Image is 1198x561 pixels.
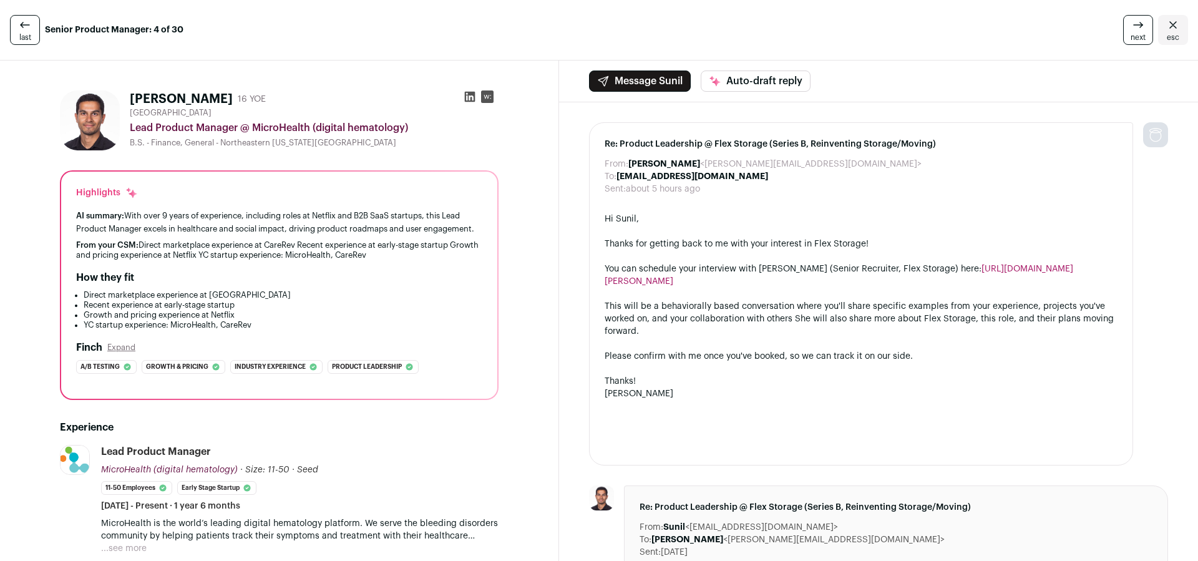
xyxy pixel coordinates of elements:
[130,138,499,148] div: B.S. - Finance, General - Northeastern [US_STATE][GEOGRAPHIC_DATA]
[589,485,614,510] img: e73c25dde36c75e6d903a76f7cbd1bc4245a0a63928950b4e2627b81403740df.jpg
[130,90,233,108] h1: [PERSON_NAME]
[589,71,691,92] button: Message Sunil
[661,546,688,559] dd: [DATE]
[605,388,1118,400] div: [PERSON_NAME]
[605,213,1118,225] div: Hi Sunil,
[605,263,1118,288] div: You can schedule your interview with [PERSON_NAME] (Senior Recruiter, Flex Storage) here:
[177,481,256,495] li: Early Stage Startup
[76,212,124,220] span: AI summary:
[84,300,482,310] li: Recent experience at early-stage startup
[101,542,147,555] button: ...see more
[628,160,700,168] b: [PERSON_NAME]
[640,546,661,559] dt: Sent:
[663,521,838,534] dd: <[EMAIL_ADDRESS][DOMAIN_NAME]>
[605,183,626,195] dt: Sent:
[640,501,1152,514] span: Re: Product Leadership @ Flex Storage (Series B, Reinventing Storage/Moving)
[605,300,1118,338] div: This will be a behaviorally based conversation where you'll share specific examples from your exp...
[701,71,811,92] button: Auto-draft reply
[626,183,700,195] dd: about 5 hours ago
[605,158,628,170] dt: From:
[107,343,135,353] button: Expand
[1143,122,1168,147] img: nopic.png
[628,158,922,170] dd: <[PERSON_NAME][EMAIL_ADDRESS][DOMAIN_NAME]>
[651,534,945,546] dd: <[PERSON_NAME][EMAIL_ADDRESS][DOMAIN_NAME]>
[605,350,1118,363] div: Please confirm with me once you've booked, so we can track it on our side.
[605,375,1118,388] div: Thanks!
[1158,15,1188,45] a: Close
[80,361,120,373] span: A/b testing
[84,290,482,300] li: Direct marketplace experience at [GEOGRAPHIC_DATA]
[605,138,1118,150] span: Re: Product Leadership @ Flex Storage (Series B, Reinventing Storage/Moving)
[61,446,89,474] img: 1c6743bade4979e371201a8fa68d6e1148f844bc36558829737d2d5b8cb2ea4f.jpg
[130,108,212,118] span: [GEOGRAPHIC_DATA]
[76,270,134,285] h2: How they fit
[663,523,685,532] b: Sunil
[616,172,768,181] b: [EMAIL_ADDRESS][DOMAIN_NAME]
[1131,32,1146,42] span: next
[76,209,482,235] div: With over 9 years of experience, including roles at Netflix and B2B SaaS startups, this Lead Prod...
[76,340,102,355] h2: Finch
[101,445,211,459] div: Lead Product Manager
[605,170,616,183] dt: To:
[240,466,290,474] span: · Size: 11-50
[640,521,663,534] dt: From:
[238,93,266,105] div: 16 YOE
[101,517,499,542] p: MicroHealth is the world’s leading digital hematology platform. We serve the bleeding disorders c...
[651,535,723,544] b: [PERSON_NAME]
[640,534,651,546] dt: To:
[60,420,499,435] h2: Experience
[76,240,482,260] div: Direct marketplace experience at CareRev Recent experience at early-stage startup Growth and pric...
[10,15,40,45] a: last
[292,464,295,476] span: ·
[84,310,482,320] li: Growth and pricing experience at Netflix
[19,32,31,42] span: last
[605,238,1118,250] div: Thanks for getting back to me with your interest in Flex Storage!
[101,481,172,495] li: 11-50 employees
[45,24,183,36] strong: Senior Product Manager: 4 of 30
[146,361,208,373] span: Growth & pricing
[101,466,238,474] span: MicroHealth (digital hematology)
[101,500,240,512] span: [DATE] - Present · 1 year 6 months
[84,320,482,330] li: YC startup experience: MicroHealth, CareRev
[60,90,120,150] img: e73c25dde36c75e6d903a76f7cbd1bc4245a0a63928950b4e2627b81403740df.jpg
[1123,15,1153,45] a: next
[76,241,139,249] span: From your CSM:
[332,361,402,373] span: Product leadership
[297,466,318,474] span: Seed
[76,187,138,199] div: Highlights
[130,120,499,135] div: Lead Product Manager @ MicroHealth (digital hematology)
[235,361,306,373] span: Industry experience
[1167,32,1179,42] span: esc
